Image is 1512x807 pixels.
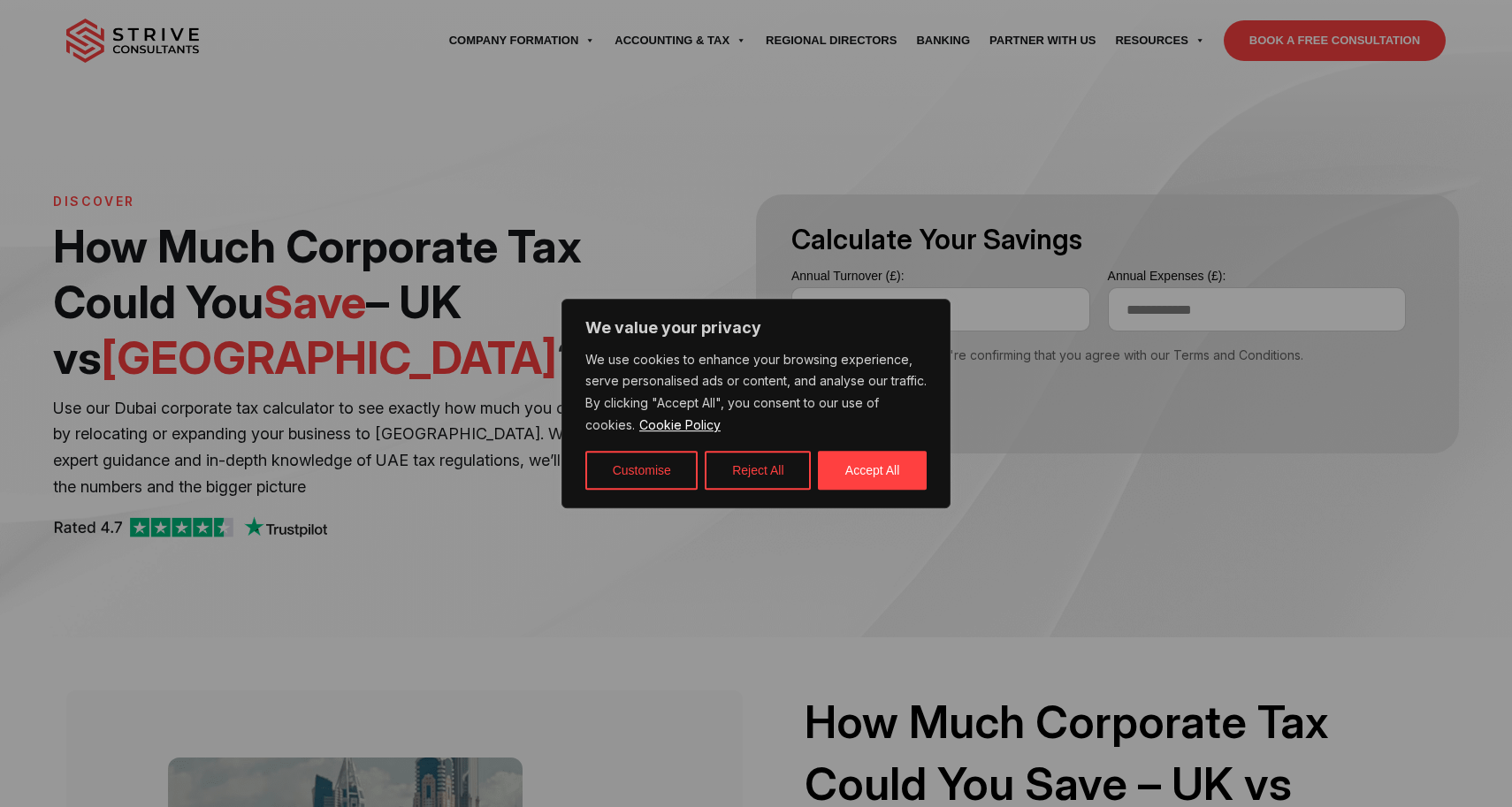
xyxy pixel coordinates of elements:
[705,451,811,490] button: Reject All
[585,317,927,339] p: We value your privacy
[561,299,951,509] div: We value your privacy
[585,349,927,438] p: We use cookies to enhance your browsing experience, serve personalised ads or content, and analys...
[638,416,722,433] a: Cookie Policy
[585,451,698,490] button: Customise
[818,451,927,490] button: Accept All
